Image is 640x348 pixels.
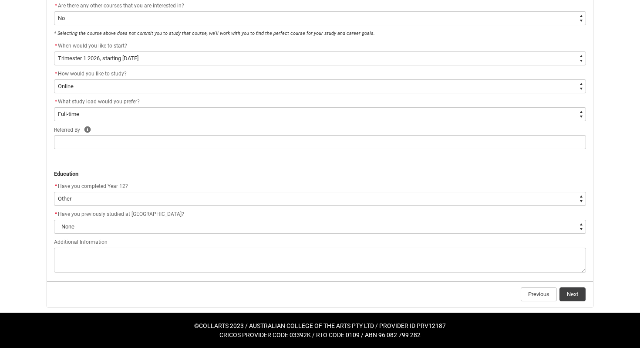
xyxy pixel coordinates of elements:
[58,99,140,105] span: What study load would you prefer?
[55,3,57,9] abbr: required
[58,71,127,77] span: How would you like to study?
[58,211,184,217] span: Have you previously studied at [GEOGRAPHIC_DATA]?
[54,239,108,245] span: Additional Information
[54,127,80,133] span: Referred By
[55,71,57,77] abbr: required
[58,43,127,49] span: When would you like to start?
[58,3,184,9] span: Are there any other courses that you are interested in?
[521,287,557,301] button: Previous
[58,183,128,189] span: Have you completed Year 12?
[55,99,57,105] abbr: required
[54,31,375,36] em: * Selecting the course above does not commit you to study that course, we'll work with you to fin...
[55,43,57,49] abbr: required
[54,171,78,177] strong: Education
[55,183,57,189] abbr: required
[559,287,586,301] button: Next
[55,211,57,217] abbr: required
